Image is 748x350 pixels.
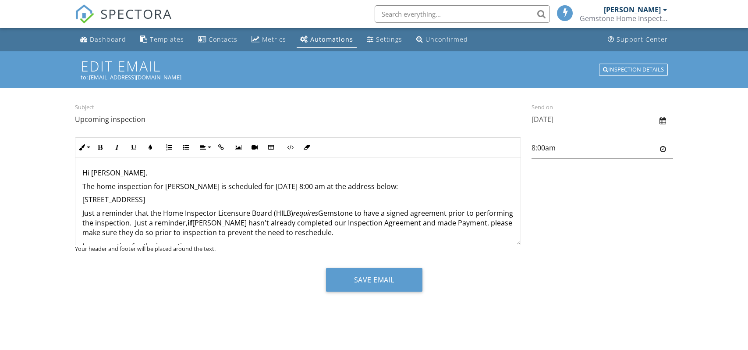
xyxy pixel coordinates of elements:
[161,139,177,156] button: Ordered List
[75,12,172,30] a: SPECTORA
[125,139,142,156] button: Underline (Ctrl+U)
[532,104,553,111] label: Send on
[282,139,298,156] button: Code View
[75,4,94,24] img: The Best Home Inspection Software - Spectora
[177,139,194,156] button: Unordered List
[92,139,109,156] button: Bold (Ctrl+B)
[262,35,286,43] div: Metrics
[75,104,94,111] label: Subject
[604,32,671,48] a: Support Center
[604,5,661,14] div: [PERSON_NAME]
[532,137,673,159] input: Please Select
[599,65,668,73] a: Inspection Details
[100,4,172,23] span: SPECTORA
[142,139,159,156] button: Colors
[81,58,668,74] h1: Edit Email
[82,208,514,238] p: Just a reminder that the Home Inspector Licensure Board (HILB) Gemstone to have a signed agreemen...
[248,32,290,48] a: Metrics
[376,35,402,43] div: Settings
[209,35,238,43] div: Contacts
[82,195,514,204] p: [STREET_ADDRESS]
[425,35,468,43] div: Unconfirmed
[137,32,188,48] a: Templates
[150,35,184,43] div: Templates
[413,32,471,48] a: Unconfirmed
[196,139,213,156] button: Align
[81,74,668,81] div: to: [EMAIL_ADDRESS][DOMAIN_NAME]
[326,268,422,292] button: Save Email
[82,168,514,178] p: Hi [PERSON_NAME],
[246,139,263,156] button: Insert Video
[188,218,192,228] strong: if
[82,241,514,251] p: In preparation for the inspection:
[213,139,230,156] button: Insert Link (Ctrl+K)
[90,35,126,43] div: Dashboard
[298,139,315,156] button: Clear Formatting
[310,35,353,43] div: Automations
[599,64,668,76] div: Inspection Details
[77,32,130,48] a: Dashboard
[75,139,92,156] button: Inline Style
[293,208,318,218] em: requires
[375,5,550,23] input: Search everything...
[532,109,673,130] input: Please Select
[109,139,125,156] button: Italic (Ctrl+I)
[263,139,280,156] button: Insert Table
[297,32,357,48] a: Automations (Basic)
[580,14,667,23] div: Gemstone Home Inspections, LLC
[75,245,521,252] div: Your header and footer will be placed around the text.
[364,32,406,48] a: Settings
[617,35,668,43] div: Support Center
[230,139,246,156] button: Insert Image (Ctrl+P)
[195,32,241,48] a: Contacts
[82,182,514,191] p: The home inspection for [PERSON_NAME] is scheduled for [DATE] 8:00 am at the address below:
